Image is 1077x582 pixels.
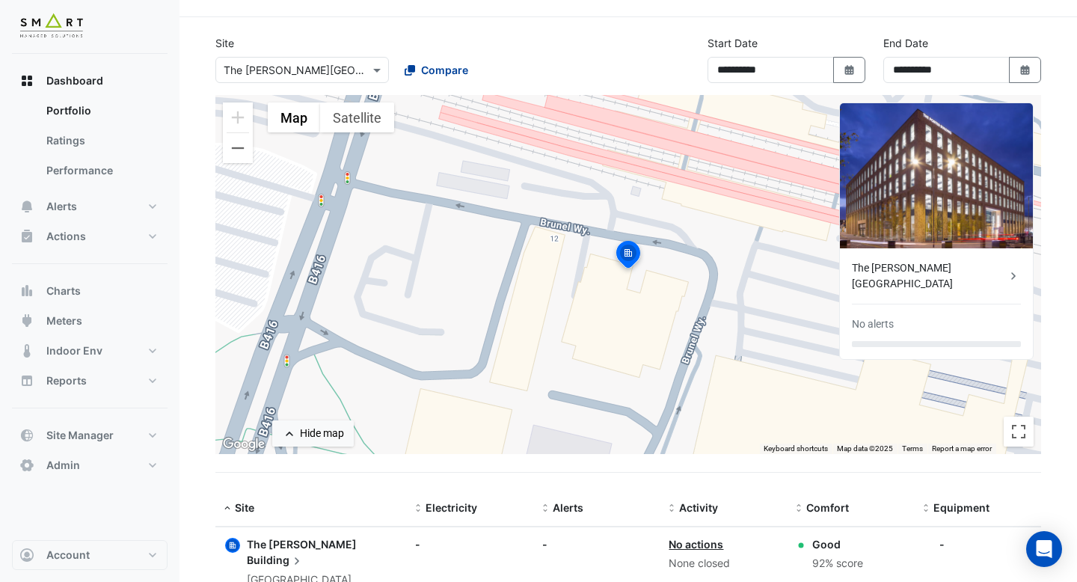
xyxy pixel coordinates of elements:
button: Hide map [272,420,354,447]
span: Compare [421,62,468,78]
button: Show street map [268,102,320,132]
div: Hide map [300,426,344,441]
div: Dashboard [12,96,168,192]
a: Performance [34,156,168,186]
a: No actions [669,538,723,551]
button: Reports [12,366,168,396]
fa-icon: Select Date [1019,64,1032,76]
span: Building [247,552,304,569]
span: Site Manager [46,428,114,443]
label: End Date [883,35,928,51]
button: Admin [12,450,168,480]
label: Start Date [708,35,758,51]
app-icon: Alerts [19,199,34,214]
app-icon: Site Manager [19,428,34,443]
img: Google [219,435,269,454]
img: site-pin-selected.svg [612,239,645,275]
app-icon: Reports [19,373,34,388]
div: The [PERSON_NAME][GEOGRAPHIC_DATA] [852,260,1006,292]
div: - [542,536,651,552]
div: No alerts [852,316,894,332]
span: Reports [46,373,87,388]
a: Portfolio [34,96,168,126]
button: Show satellite imagery [320,102,394,132]
button: Alerts [12,192,168,221]
button: Account [12,540,168,570]
span: Account [46,548,90,563]
div: - [415,536,524,552]
app-icon: Charts [19,284,34,298]
span: Activity [679,501,718,514]
div: Good [812,536,863,552]
a: Open this area in Google Maps (opens a new window) [219,435,269,454]
span: Alerts [46,199,77,214]
fa-icon: Select Date [843,64,856,76]
app-icon: Admin [19,458,34,473]
a: Report a map error [932,444,992,453]
img: Company Logo [18,12,85,42]
span: Dashboard [46,73,103,88]
a: Terms (opens in new tab) [902,444,923,453]
a: Ratings [34,126,168,156]
span: Actions [46,229,86,244]
span: Equipment [933,501,989,514]
button: Actions [12,221,168,251]
span: Indoor Env [46,343,102,358]
app-icon: Actions [19,229,34,244]
button: Compare [395,57,478,83]
button: Zoom in [223,102,253,132]
app-icon: Meters [19,313,34,328]
app-icon: Dashboard [19,73,34,88]
span: Site [235,501,254,514]
span: Admin [46,458,80,473]
span: The [PERSON_NAME] [247,538,357,551]
button: Toggle fullscreen view [1004,417,1034,447]
button: Indoor Env [12,336,168,366]
div: 92% score [812,555,863,572]
div: None closed [669,555,778,572]
button: Site Manager [12,420,168,450]
button: Charts [12,276,168,306]
div: - [939,536,945,552]
span: Meters [46,313,82,328]
span: Electricity [426,501,477,514]
button: Meters [12,306,168,336]
label: Site [215,35,234,51]
span: Comfort [806,501,849,514]
button: Dashboard [12,66,168,96]
span: Map data ©2025 [837,444,893,453]
app-icon: Indoor Env [19,343,34,358]
button: Keyboard shortcuts [764,444,828,454]
span: Charts [46,284,81,298]
span: Alerts [553,501,583,514]
div: Open Intercom Messenger [1026,531,1062,567]
button: Zoom out [223,133,253,163]
img: The Porter Building [840,103,1033,248]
